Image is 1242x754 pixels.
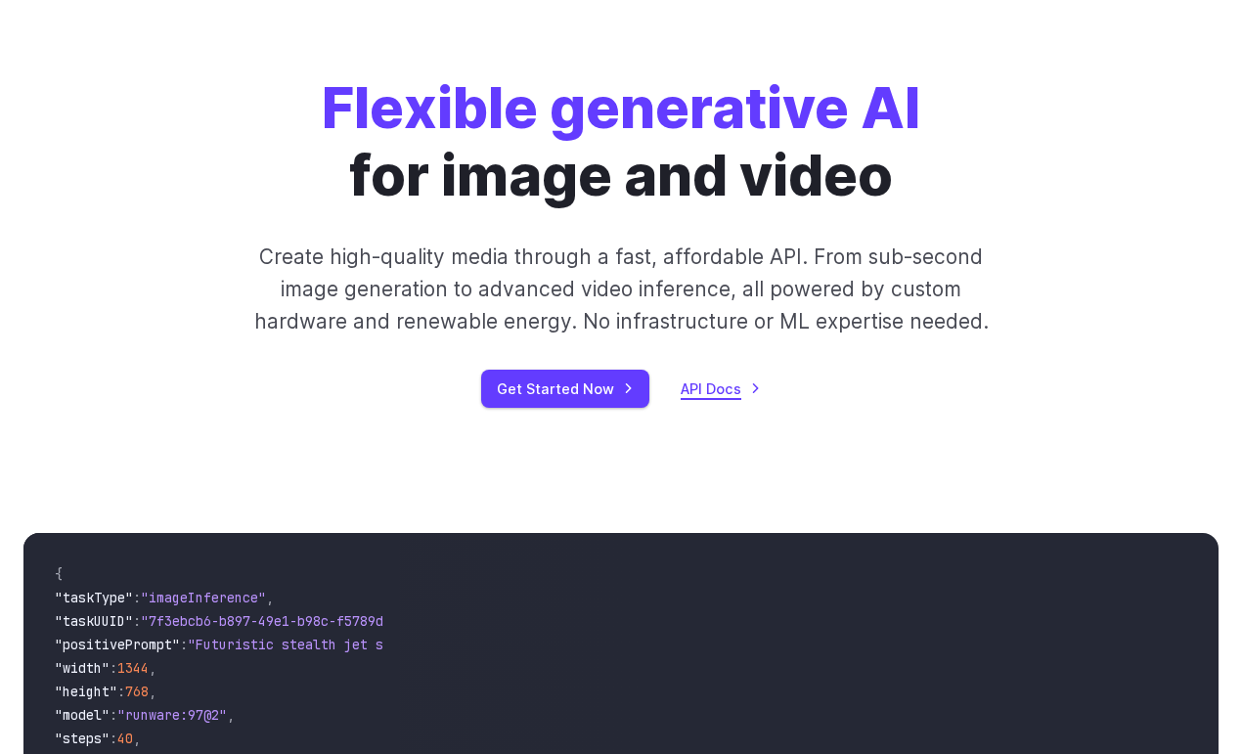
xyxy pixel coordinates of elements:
p: Create high-quality media through a fast, affordable API. From sub-second image generation to adv... [239,241,1003,338]
a: Get Started Now [481,370,649,408]
h1: for image and video [322,74,920,209]
span: : [180,636,188,653]
span: , [133,730,141,747]
a: API Docs [681,377,761,400]
span: "taskUUID" [55,612,133,630]
span: { [55,565,63,583]
span: , [266,589,274,606]
span: , [149,659,156,677]
span: "imageInference" [141,589,266,606]
span: : [133,589,141,606]
span: "steps" [55,730,110,747]
span: "model" [55,706,110,724]
span: "runware:97@2" [117,706,227,724]
span: "7f3ebcb6-b897-49e1-b98c-f5789d2d40d7" [141,612,438,630]
span: "height" [55,683,117,700]
span: 1344 [117,659,149,677]
span: "positivePrompt" [55,636,180,653]
span: , [149,683,156,700]
span: , [227,706,235,724]
span: 768 [125,683,149,700]
span: "width" [55,659,110,677]
span: : [110,706,117,724]
span: : [110,730,117,747]
span: : [117,683,125,700]
span: : [110,659,117,677]
strong: Flexible generative AI [322,73,920,142]
span: 40 [117,730,133,747]
span: "Futuristic stealth jet streaking through a neon-lit cityscape with glowing purple exhaust" [188,636,900,653]
span: : [133,612,141,630]
span: "taskType" [55,589,133,606]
